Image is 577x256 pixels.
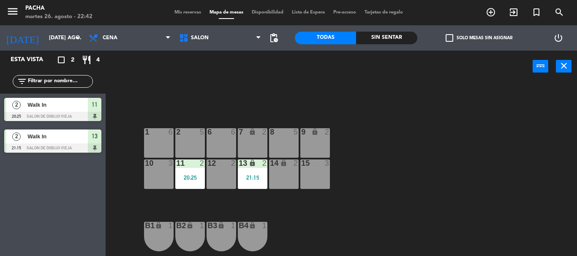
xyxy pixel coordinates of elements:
span: Walk In [27,100,88,109]
div: 2 [262,128,267,136]
span: 13 [92,131,98,141]
span: Walk In [27,132,88,141]
span: 11 [92,100,98,110]
div: 1 [231,222,236,229]
i: lock [249,159,256,167]
i: arrow_drop_down [72,33,82,43]
div: 1 [169,222,174,229]
div: 6 [169,128,174,136]
i: exit_to_app [509,7,519,17]
div: 9 [301,128,302,136]
i: power_settings_new [553,33,563,43]
button: close [556,60,572,73]
i: lock [218,222,225,229]
div: Pacha [25,4,93,13]
div: 3 [169,159,174,167]
span: Lista de Espera [288,10,329,15]
span: 2 [12,101,21,109]
span: 2 [12,132,21,141]
div: 5 [200,128,205,136]
div: 2 [200,159,205,167]
div: 6 [207,128,208,136]
i: lock [311,128,318,135]
div: 2 [294,159,299,167]
div: 6 [231,128,236,136]
div: B2 [176,222,177,229]
div: 21:15 [238,175,267,181]
button: power_input [533,60,548,73]
div: B3 [207,222,208,229]
div: 2 [262,159,267,167]
span: 4 [96,55,100,65]
div: 2 [176,128,177,136]
span: pending_actions [269,33,279,43]
span: Pre-acceso [329,10,360,15]
span: Disponibilidad [248,10,288,15]
i: search [554,7,564,17]
div: 2 [231,159,236,167]
div: 3 [325,159,330,167]
i: lock [249,128,256,135]
div: 1 [262,222,267,229]
span: Mapa de mesas [205,10,248,15]
span: Cena [103,35,117,41]
i: filter_list [17,76,27,86]
div: Sin sentar [356,32,417,44]
div: Esta vista [4,55,61,65]
i: close [559,61,569,71]
span: check_box_outline_blank [446,34,453,42]
div: 2 [325,128,330,136]
div: martes 26. agosto - 22:42 [25,13,93,21]
span: SALON [191,35,209,41]
i: crop_square [56,55,66,65]
input: Filtrar por nombre... [27,77,93,86]
i: restaurant [82,55,92,65]
i: lock [186,222,193,229]
i: turned_in_not [531,7,542,17]
span: Mis reservas [170,10,205,15]
span: 2 [71,55,74,65]
label: Solo mesas sin asignar [446,34,512,42]
div: 20:25 [175,175,205,181]
i: lock [249,222,256,229]
div: Todas [295,32,356,44]
button: menu [6,5,19,21]
div: 11 [176,159,177,167]
i: power_input [536,61,546,71]
div: 5 [294,128,299,136]
i: lock [280,159,287,167]
div: 1 [200,222,205,229]
i: add_circle_outline [486,7,496,17]
i: menu [6,5,19,18]
div: 15 [301,159,302,167]
div: 12 [207,159,208,167]
i: lock [155,222,162,229]
span: Tarjetas de regalo [360,10,407,15]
